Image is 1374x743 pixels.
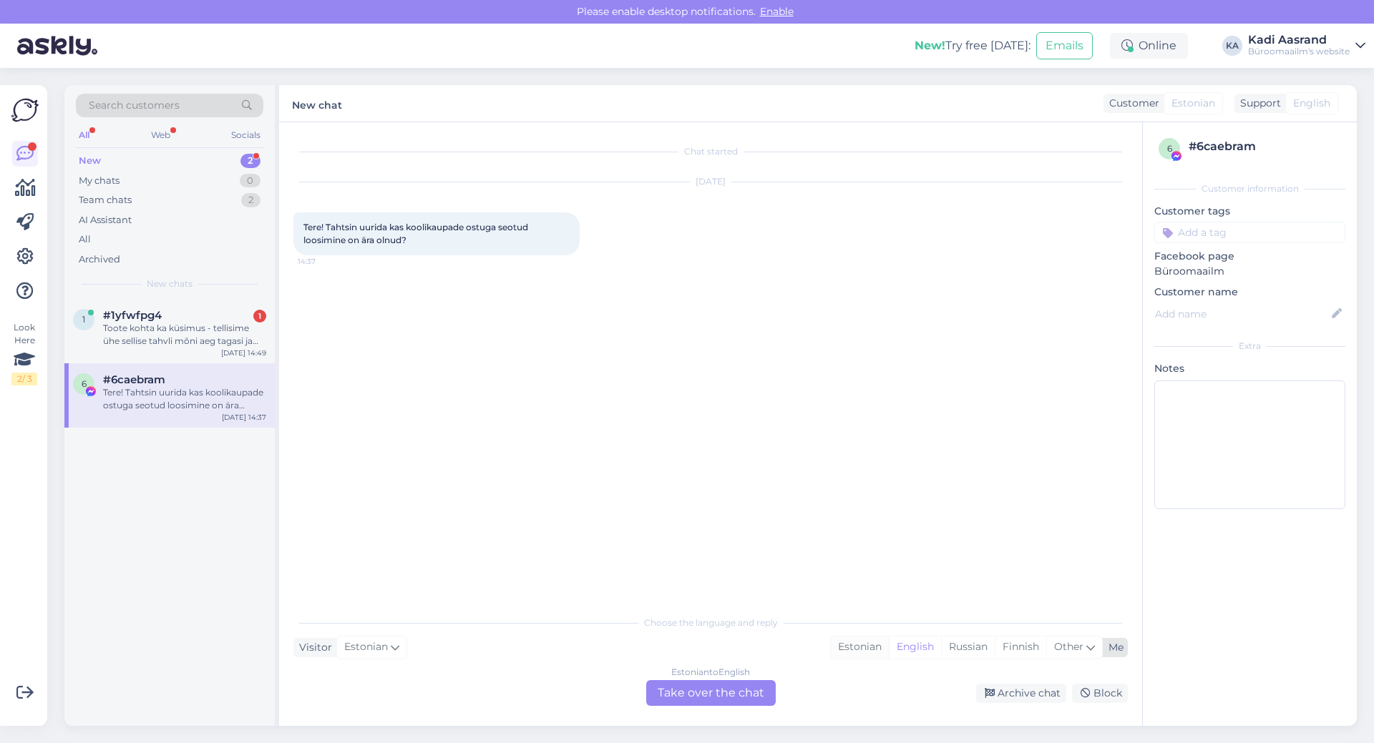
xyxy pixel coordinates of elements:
button: Emails [1036,32,1093,59]
span: Enable [756,5,798,18]
span: #6caebram [103,373,165,386]
div: Look Here [11,321,37,385]
div: Online [1110,33,1188,59]
p: Customer tags [1154,204,1345,219]
div: 2 [241,193,260,207]
input: Add a tag [1154,222,1345,243]
p: Büroomaailm [1154,264,1345,279]
p: Facebook page [1154,249,1345,264]
div: [DATE] [293,175,1128,188]
div: Me [1103,640,1124,655]
span: New chats [147,277,193,290]
div: 2 [240,154,260,168]
div: My chats [79,174,120,188]
input: Add name [1155,306,1329,322]
span: 6 [1167,143,1172,154]
div: Tere! Tahtsin uurida kas koolikaupade ostuga seotud loosimine on ära olnud? [103,386,266,412]
span: #1yfwfpg4 [103,309,162,322]
div: Try free [DATE]: [915,37,1030,54]
span: Estonian [344,639,388,655]
div: Russian [941,636,995,658]
p: Notes [1154,361,1345,376]
span: 1 [82,314,85,325]
div: 1 [253,310,266,323]
div: [DATE] 14:37 [222,412,266,423]
div: Web [148,126,173,144]
div: All [76,126,92,144]
div: Customer information [1154,182,1345,195]
img: Askly Logo [11,97,39,124]
a: Kadi AasrandBüroomaailm's website [1248,34,1365,57]
div: Team chats [79,193,132,207]
div: Finnish [995,636,1046,658]
div: Extra [1154,340,1345,353]
span: 6 [82,378,87,389]
div: Take over the chat [646,680,776,706]
div: Choose the language and reply [293,616,1128,629]
div: Chat started [293,145,1128,158]
p: Customer name [1154,285,1345,300]
div: Block [1072,684,1128,703]
div: # 6caebram [1189,138,1341,155]
div: Toote kohta ka küsimus - tellisime ühe sellise tahvli mõni aeg tagasi ja see meile väga meeldib. ... [103,322,266,348]
div: 0 [240,174,260,188]
span: Estonian [1171,96,1215,111]
span: 14:37 [298,256,351,267]
div: Customer [1103,96,1159,111]
div: Visitor [293,640,332,655]
div: AI Assistant [79,213,132,227]
div: Socials [228,126,263,144]
div: Support [1234,96,1281,111]
div: Estonian to English [671,666,750,679]
div: KA [1222,36,1242,56]
div: 2 / 3 [11,373,37,385]
div: English [889,636,941,658]
div: Kadi Aasrand [1248,34,1350,46]
span: English [1293,96,1330,111]
div: [DATE] 14:49 [221,348,266,358]
label: New chat [292,94,342,113]
span: Tere! Tahtsin uurida kas koolikaupade ostuga seotud loosimine on ära olnud? [303,222,530,245]
div: Archive chat [976,684,1066,703]
div: Estonian [831,636,889,658]
div: Archived [79,252,120,267]
b: New! [915,39,945,52]
div: New [79,154,101,168]
span: Other [1054,640,1083,653]
div: All [79,232,91,247]
span: Search customers [89,98,180,113]
div: Büroomaailm's website [1248,46,1350,57]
